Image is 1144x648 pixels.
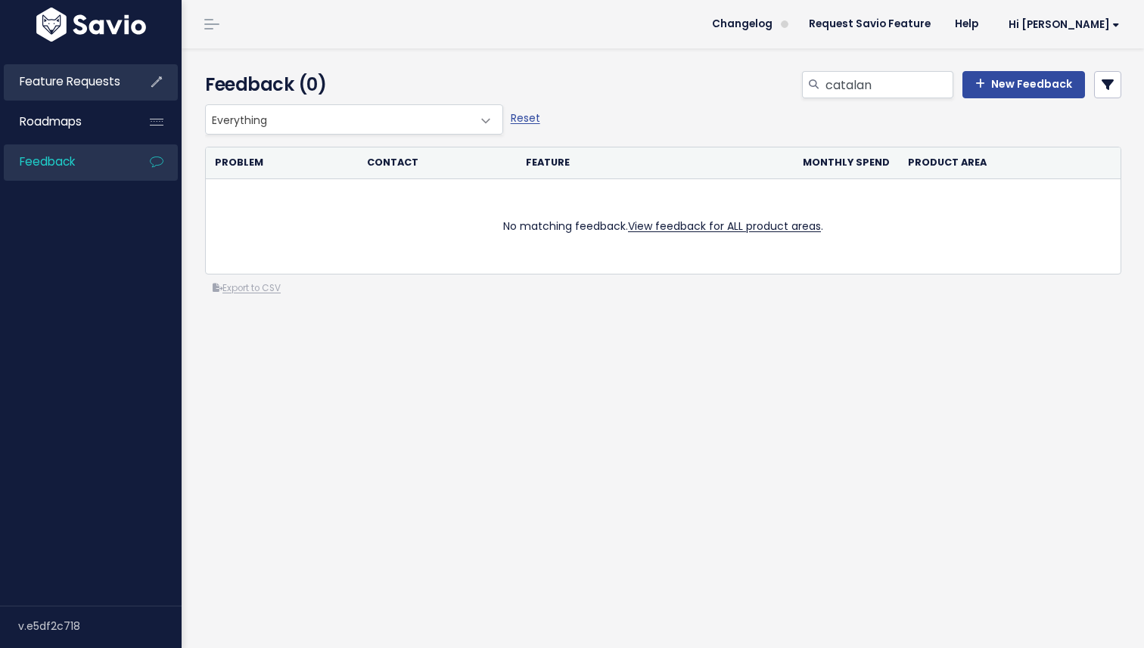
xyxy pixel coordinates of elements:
a: Help [943,13,990,36]
a: Export to CSV [213,282,281,294]
span: Changelog [712,19,773,29]
span: Feedback [20,153,75,169]
div: v.e5df2c718 [18,606,182,646]
span: Hi [PERSON_NAME] [1009,19,1120,30]
th: Product Area [899,147,1121,178]
a: Feedback [4,144,126,179]
span: Roadmaps [20,113,82,129]
a: Request Savio Feature [797,13,943,36]
a: Hi [PERSON_NAME] [990,13,1132,36]
span: Everything [205,104,503,135]
span: Feature Requests [20,73,120,89]
th: Monthly spend [659,147,900,178]
a: Feature Requests [4,64,126,99]
a: New Feedback [962,71,1085,98]
td: No matching feedback. . [206,178,1121,274]
th: Feature [517,147,658,178]
th: Problem [206,147,358,178]
h4: Feedback (0) [205,71,496,98]
a: Roadmaps [4,104,126,139]
span: Everything [206,105,472,134]
input: Search feedback... [824,71,953,98]
a: View feedback for ALL product areas [628,219,821,234]
th: Contact [358,147,517,178]
img: logo-white.9d6f32f41409.svg [33,8,150,42]
a: Reset [511,110,540,126]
